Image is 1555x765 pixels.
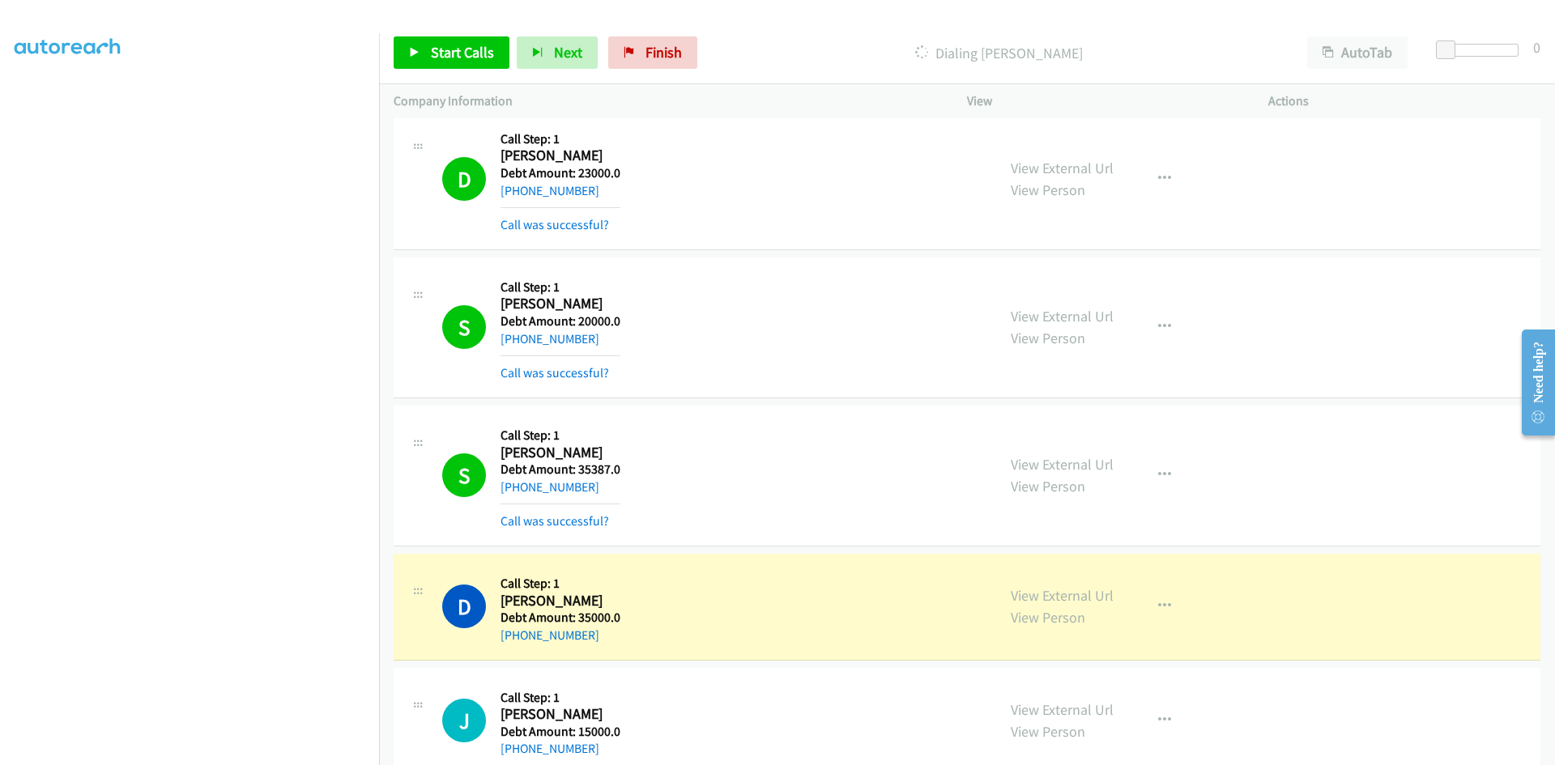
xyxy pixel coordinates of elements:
a: Call was successful? [501,217,609,232]
a: Finish [608,36,697,69]
h1: D [442,584,486,628]
h1: D [442,157,486,201]
a: View Person [1011,477,1085,495]
a: View External Url [1011,455,1114,474]
iframe: Resource Center [1508,318,1555,447]
span: Start Calls [431,43,494,62]
a: [PHONE_NUMBER] [501,741,599,756]
button: AutoTab [1307,36,1408,69]
a: Call was successful? [501,513,609,529]
h1: S [442,305,486,349]
span: Finish [645,43,682,62]
p: Dialing [PERSON_NAME] [719,42,1278,64]
a: View Person [1011,722,1085,741]
h5: Call Step: 1 [501,279,620,295]
h5: Call Step: 1 [501,690,620,706]
a: View External Url [1011,307,1114,325]
h1: J [442,699,486,742]
h1: S [442,453,486,497]
h5: Call Step: 1 [501,576,620,592]
div: 0 [1533,36,1540,58]
a: View External Url [1011,586,1114,605]
a: View Person [1011,329,1085,347]
h5: Debt Amount: 15000.0 [501,724,620,740]
h2: [PERSON_NAME] [501,592,620,610]
h5: Call Step: 1 [501,131,620,147]
h5: Debt Amount: 20000.0 [501,313,620,329]
a: [PHONE_NUMBER] [501,627,599,643]
span: Next [554,43,582,62]
h2: [PERSON_NAME] [501,147,620,165]
h2: [PERSON_NAME] [501,705,620,724]
a: Call was successful? [501,365,609,380]
a: [PHONE_NUMBER] [501,183,599,198]
h2: [PERSON_NAME] [501,444,620,462]
a: View Person [1011,608,1085,627]
button: Next [517,36,598,69]
a: View External Url [1011,159,1114,177]
a: [PHONE_NUMBER] [501,331,599,346]
a: View External Url [1011,700,1114,719]
p: Actions [1268,91,1540,111]
h5: Debt Amount: 35000.0 [501,610,620,626]
a: Start Calls [394,36,509,69]
a: [PHONE_NUMBER] [501,479,599,495]
h5: Debt Amount: 35387.0 [501,461,620,478]
p: Company Information [394,91,938,111]
h5: Debt Amount: 23000.0 [501,165,620,181]
p: View [967,91,1239,111]
h2: [PERSON_NAME] [501,295,620,313]
a: View Person [1011,181,1085,199]
h5: Call Step: 1 [501,427,620,444]
div: The call is yet to be attempted [442,699,486,742]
